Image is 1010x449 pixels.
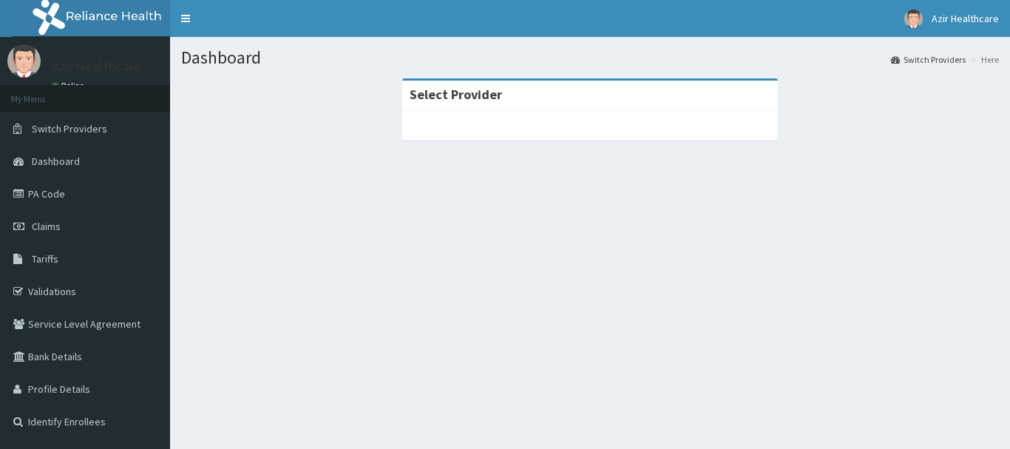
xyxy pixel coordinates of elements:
li: Here [967,53,999,66]
a: Switch Providers [891,53,966,66]
strong: Select Provider [410,86,502,103]
img: User Image [7,44,41,78]
span: Dashboard [32,155,80,168]
img: User Image [904,10,923,28]
span: Switch Providers [32,122,107,135]
a: Online [52,81,87,91]
p: Azir Healthcare [52,60,141,73]
span: Tariffs [32,252,58,266]
h1: Dashboard [181,48,999,67]
span: Claims [32,220,61,233]
span: Azir Healthcare [932,12,999,25]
